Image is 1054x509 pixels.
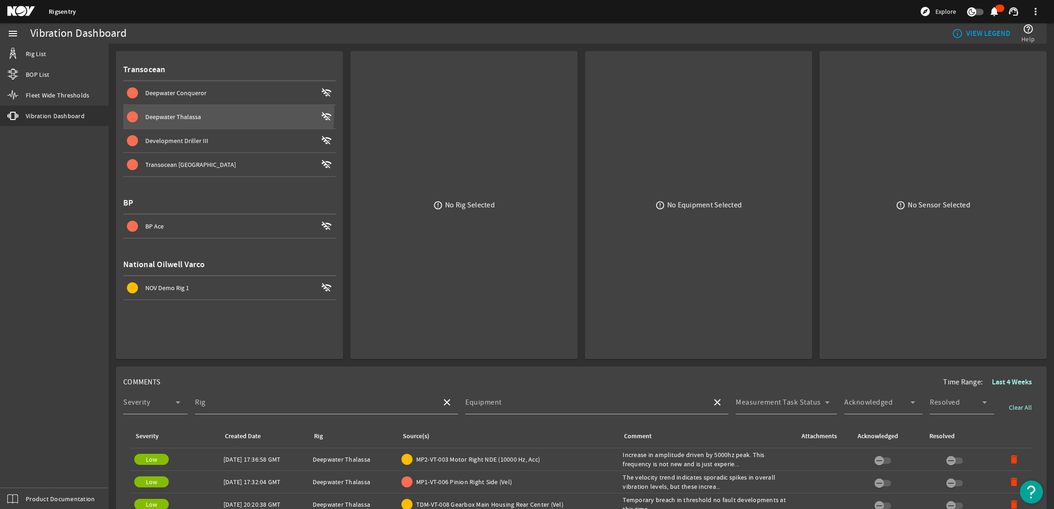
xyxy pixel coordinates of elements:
[655,200,665,210] mat-icon: error_outline
[989,6,1000,17] mat-icon: notifications
[146,478,158,486] span: Low
[145,137,208,145] span: Development Driller III
[146,500,158,509] span: Low
[195,400,434,412] input: Select a Rig
[123,192,336,215] div: BP
[928,431,989,441] div: Resolved
[1020,480,1043,503] button: Open Resource Center
[433,200,443,210] mat-icon: error_outline
[1025,0,1047,23] button: more_vert
[465,400,705,412] input: Select Equipment
[916,4,960,19] button: Explore
[145,89,206,97] span: Deepwater Conqueror
[314,431,323,441] div: Rig
[985,374,1039,390] button: Last 4 Weeks
[401,431,612,441] div: Source(s)
[935,7,956,16] span: Explore
[223,477,305,486] div: [DATE] 17:32:04 GMT
[145,160,236,169] span: Transocean [GEOGRAPHIC_DATA]
[26,49,46,58] span: Rig List
[223,455,305,464] div: [DATE] 17:36:58 GMT
[465,398,502,407] mat-label: Equipment
[896,200,905,210] mat-icon: error_outline
[416,477,512,486] span: MP1-VT-006 Pinion Right Side (Vel)
[952,28,959,39] mat-icon: info_outline
[403,431,430,441] div: Source(s)
[920,6,931,17] mat-icon: explore
[123,276,336,299] button: NOV Demo Rig 1
[667,200,742,210] div: No Equipment Selected
[736,398,821,407] mat-label: Measurement Task Status
[134,431,212,441] div: Severity
[145,284,189,292] span: NOV Demo Rig 1
[623,473,793,491] div: The velocity trend indicates sporadic spikes in overall vibration levels, but these increa...
[195,398,206,407] mat-label: Rig
[26,70,49,79] span: BOP List
[321,159,332,170] mat-icon: wifi_off
[858,431,898,441] div: Acknowledged
[223,500,305,509] div: [DATE] 20:20:38 GMT
[441,397,453,408] mat-icon: close
[223,431,302,441] div: Created Date
[1002,399,1039,416] button: Clear All
[992,377,1032,387] b: Last 4 Weeks
[321,282,332,293] mat-icon: wifi_off
[943,374,1039,390] div: Time Range:
[123,58,336,81] div: Transocean
[712,397,723,408] mat-icon: close
[416,455,540,464] span: MP2-VT-003 Motor Right NDE (10000 Hz, Acc)
[966,29,1010,38] b: VIEW LEGEND
[802,431,837,441] div: Attachments
[123,377,160,387] span: COMMENTS
[445,200,495,210] div: No Rig Selected
[313,431,390,441] div: Rig
[321,221,332,232] mat-icon: wifi_off
[1008,6,1019,17] mat-icon: support_agent
[123,253,336,276] div: National Oilwell Varco
[908,200,970,210] div: No Sensor Selected
[7,110,18,121] mat-icon: vibration
[844,398,893,407] mat-label: Acknowledged
[948,25,1014,42] button: VIEW LEGEND
[30,29,126,38] div: Vibration Dashboard
[800,431,845,441] div: Attachments
[623,450,793,469] div: Increase in amplitude driven by 5000hz peak. This frequency is not new and is just experie...
[136,431,159,441] div: Severity
[856,431,917,441] div: Acknowledged
[225,431,261,441] div: Created Date
[123,129,336,152] button: Development Driller III
[930,398,960,407] mat-label: Resolved
[26,91,89,100] span: Fleet Wide Thresholds
[26,494,95,503] span: Product Documentation
[123,398,150,407] mat-label: Severity
[416,500,563,509] span: TDM-VT-008 Gearbox Main Housing Rear Center (Vel)
[624,431,652,441] div: Comment
[1009,403,1032,412] span: Clear All
[623,431,789,441] div: Comment
[313,477,394,486] div: Deepwater Thalassa
[7,28,18,39] mat-icon: menu
[26,111,85,120] span: Vibration Dashboard
[123,153,336,176] button: Transocean [GEOGRAPHIC_DATA]
[321,87,332,98] mat-icon: wifi_off
[313,500,394,509] div: Deepwater Thalassa
[123,81,336,104] button: Deepwater Conqueror
[313,455,394,464] div: Deepwater Thalassa
[123,215,336,238] button: BP Ace
[146,455,158,463] span: Low
[321,135,332,146] mat-icon: wifi_off
[1008,454,1020,465] mat-icon: delete
[929,431,955,441] div: Resolved
[49,7,76,16] a: Rigsentry
[145,222,164,230] span: BP Ace
[123,105,336,128] button: Deepwater Thalassa
[1021,34,1035,44] span: Help
[1023,23,1034,34] mat-icon: help_outline
[145,113,201,121] span: Deepwater Thalassa
[1008,476,1020,487] mat-icon: delete
[321,111,332,122] mat-icon: wifi_off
